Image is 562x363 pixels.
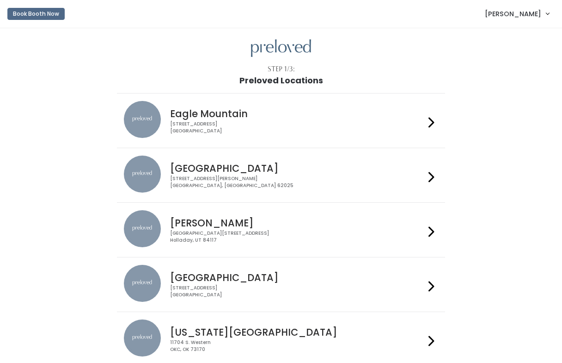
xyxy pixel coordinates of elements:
img: preloved location [124,210,161,247]
h4: [GEOGRAPHIC_DATA] [170,163,424,174]
a: Book Booth Now [7,4,65,24]
span: [PERSON_NAME] [485,9,541,19]
h4: [GEOGRAPHIC_DATA] [170,272,424,283]
div: Step 1/3: [268,64,295,74]
button: Book Booth Now [7,8,65,20]
div: [STREET_ADDRESS][PERSON_NAME] [GEOGRAPHIC_DATA], [GEOGRAPHIC_DATA] 62025 [170,175,424,189]
a: preloved location [GEOGRAPHIC_DATA] [STREET_ADDRESS][GEOGRAPHIC_DATA] [124,265,438,304]
a: preloved location [PERSON_NAME] [GEOGRAPHIC_DATA][STREET_ADDRESS]Holladay, UT 84117 [124,210,438,250]
h4: Eagle Mountain [170,108,424,119]
img: preloved location [124,156,161,193]
h4: [US_STATE][GEOGRAPHIC_DATA] [170,327,424,338]
img: preloved location [124,101,161,138]
h1: Preloved Locations [239,76,323,85]
img: preloved logo [251,39,311,57]
div: 11704 S. Western OKC, OK 73170 [170,339,424,353]
div: [STREET_ADDRESS] [GEOGRAPHIC_DATA] [170,285,424,298]
img: preloved location [124,265,161,302]
a: preloved location [GEOGRAPHIC_DATA] [STREET_ADDRESS][PERSON_NAME][GEOGRAPHIC_DATA], [GEOGRAPHIC_D... [124,156,438,195]
a: [PERSON_NAME] [476,4,558,24]
h4: [PERSON_NAME] [170,218,424,228]
img: preloved location [124,319,161,357]
a: preloved location Eagle Mountain [STREET_ADDRESS][GEOGRAPHIC_DATA] [124,101,438,140]
a: preloved location [US_STATE][GEOGRAPHIC_DATA] 11704 S. WesternOKC, OK 73170 [124,319,438,359]
div: [GEOGRAPHIC_DATA][STREET_ADDRESS] Holladay, UT 84117 [170,230,424,244]
div: [STREET_ADDRESS] [GEOGRAPHIC_DATA] [170,121,424,134]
